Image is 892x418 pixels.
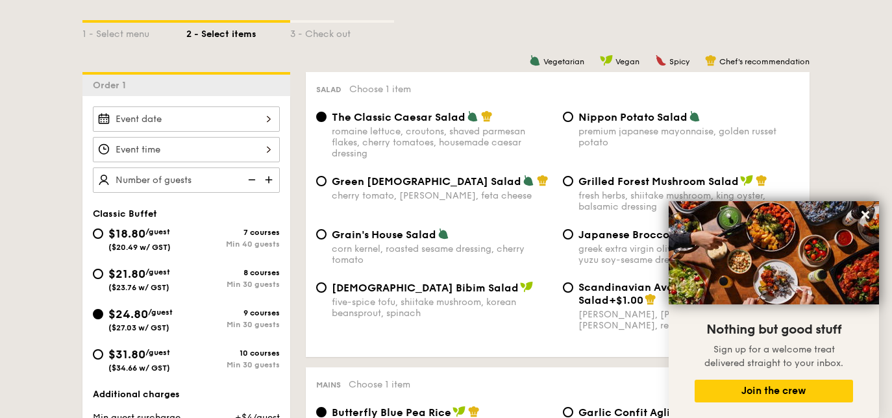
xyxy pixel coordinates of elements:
[145,227,170,236] span: /guest
[93,167,280,193] input: Number of guests
[332,190,552,201] div: cherry tomato, [PERSON_NAME], feta cheese
[452,406,465,417] img: icon-vegan.f8ff3823.svg
[186,308,280,317] div: 9 courses
[186,228,280,237] div: 7 courses
[705,55,717,66] img: icon-chef-hat.a58ddaea.svg
[82,23,186,41] div: 1 - Select menu
[93,349,103,360] input: $31.80/guest($34.66 w/ GST)10 coursesMin 30 guests
[93,137,280,162] input: Event time
[332,297,552,319] div: five-spice tofu, shiitake mushroom, korean beansprout, spinach
[537,175,549,186] img: icon-chef-hat.a58ddaea.svg
[93,388,280,401] div: Additional charges
[740,175,753,186] img: icon-vegan.f8ff3823.svg
[186,360,280,369] div: Min 30 guests
[669,57,689,66] span: Spicy
[719,57,810,66] span: Chef's recommendation
[148,308,173,317] span: /guest
[481,110,493,122] img: icon-chef-hat.a58ddaea.svg
[563,176,573,186] input: Grilled Forest Mushroom Saladfresh herbs, shiitake mushroom, king oyster, balsamic dressing
[316,112,327,122] input: The Classic Caesar Saladromaine lettuce, croutons, shaved parmesan flakes, cherry tomatoes, house...
[563,407,573,417] input: Garlic Confit Aglio Oliosuper garlicfied oil, slow baked cherry tomatoes, garden fresh thyme
[704,344,843,369] span: Sign up for a welcome treat delivered straight to your inbox.
[563,282,573,293] input: Scandinavian Avocado Prawn Salad+$1.00[PERSON_NAME], [PERSON_NAME], [PERSON_NAME], red onion
[108,347,145,362] span: $31.80
[563,229,573,240] input: Japanese Broccoli Slawgreek extra virgin olive oil, kizami nori, ginger, yuzu soy-sesame dressing
[93,106,280,132] input: Event date
[578,111,688,123] span: Nippon Potato Salad
[349,84,411,95] span: Choose 1 item
[332,282,519,294] span: [DEMOGRAPHIC_DATA] Bibim Salad
[93,80,131,91] span: Order 1
[332,175,521,188] span: Green [DEMOGRAPHIC_DATA] Salad
[145,267,170,277] span: /guest
[186,23,290,41] div: 2 - Select items
[523,175,534,186] img: icon-vegetarian.fe4039eb.svg
[93,309,103,319] input: $24.80/guest($27.03 w/ GST)9 coursesMin 30 guests
[578,190,799,212] div: fresh herbs, shiitake mushroom, king oyster, balsamic dressing
[316,380,341,389] span: Mains
[468,406,480,417] img: icon-chef-hat.a58ddaea.svg
[290,23,394,41] div: 3 - Check out
[316,282,327,293] input: [DEMOGRAPHIC_DATA] Bibim Saladfive-spice tofu, shiitake mushroom, korean beansprout, spinach
[543,57,584,66] span: Vegetarian
[529,55,541,66] img: icon-vegetarian.fe4039eb.svg
[669,201,879,304] img: DSC07876-Edit02-Large.jpeg
[563,112,573,122] input: Nippon Potato Saladpremium japanese mayonnaise, golden russet potato
[316,229,327,240] input: Grain's House Saladcorn kernel, roasted sesame dressing, cherry tomato
[349,379,410,390] span: Choose 1 item
[108,363,170,373] span: ($34.66 w/ GST)
[578,309,799,331] div: [PERSON_NAME], [PERSON_NAME], [PERSON_NAME], red onion
[615,57,639,66] span: Vegan
[578,228,703,241] span: Japanese Broccoli Slaw
[520,281,533,293] img: icon-vegan.f8ff3823.svg
[332,126,552,159] div: romaine lettuce, croutons, shaved parmesan flakes, cherry tomatoes, housemade caesar dressing
[93,228,103,239] input: $18.80/guest($20.49 w/ GST)7 coursesMin 40 guests
[332,243,552,265] div: corn kernel, roasted sesame dressing, cherry tomato
[108,243,171,252] span: ($20.49 w/ GST)
[332,228,436,241] span: Grain's House Salad
[855,204,876,225] button: Close
[695,380,853,402] button: Join the crew
[332,111,465,123] span: The Classic Caesar Salad
[241,167,260,192] img: icon-reduce.1d2dbef1.svg
[438,228,449,240] img: icon-vegetarian.fe4039eb.svg
[578,281,736,306] span: Scandinavian Avocado Prawn Salad
[578,126,799,148] div: premium japanese mayonnaise, golden russet potato
[578,243,799,265] div: greek extra virgin olive oil, kizami nori, ginger, yuzu soy-sesame dressing
[108,267,145,281] span: $21.80
[689,110,700,122] img: icon-vegetarian.fe4039eb.svg
[108,283,169,292] span: ($23.76 w/ GST)
[316,176,327,186] input: Green [DEMOGRAPHIC_DATA] Saladcherry tomato, [PERSON_NAME], feta cheese
[186,349,280,358] div: 10 courses
[186,320,280,329] div: Min 30 guests
[655,55,667,66] img: icon-spicy.37a8142b.svg
[108,307,148,321] span: $24.80
[108,323,169,332] span: ($27.03 w/ GST)
[600,55,613,66] img: icon-vegan.f8ff3823.svg
[186,280,280,289] div: Min 30 guests
[756,175,767,186] img: icon-chef-hat.a58ddaea.svg
[578,175,739,188] span: Grilled Forest Mushroom Salad
[609,294,643,306] span: +$1.00
[260,167,280,192] img: icon-add.58712e84.svg
[186,268,280,277] div: 8 courses
[645,293,656,305] img: icon-chef-hat.a58ddaea.svg
[93,208,157,219] span: Classic Buffet
[316,85,341,94] span: Salad
[316,407,327,417] input: Butterfly Blue Pea Riceshallots, coriander, supergarlicfied oil, blue pea flower
[186,240,280,249] div: Min 40 guests
[108,227,145,241] span: $18.80
[467,110,478,122] img: icon-vegetarian.fe4039eb.svg
[93,269,103,279] input: $21.80/guest($23.76 w/ GST)8 coursesMin 30 guests
[145,348,170,357] span: /guest
[706,322,841,338] span: Nothing but good stuff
